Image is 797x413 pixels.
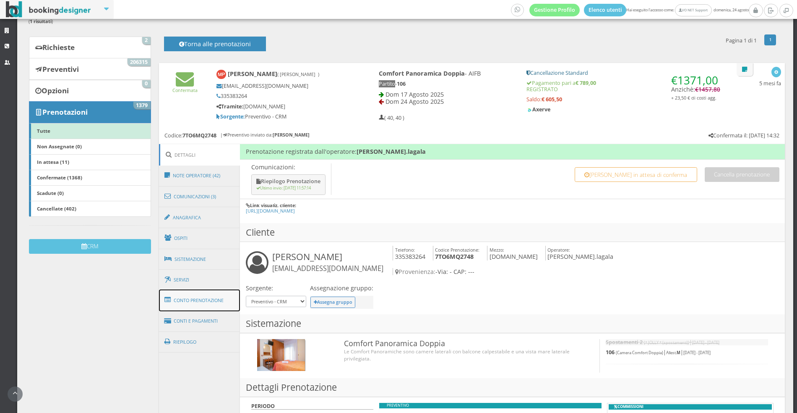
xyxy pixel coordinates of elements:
[29,19,782,24] h6: ( )
[159,248,240,270] a: Sistemazione
[526,96,721,103] h5: Saldo:
[216,103,350,110] h5: [DOMAIN_NAME]
[164,37,266,51] button: Torna alle prenotazioni
[29,185,151,201] a: Scadute (0)
[216,113,350,120] h5: Preventivo - CRM
[29,139,151,155] a: Non Assegnate (0)
[29,58,151,80] a: Preventivi 206315
[671,70,721,101] h4: Anzichè:
[42,64,79,74] b: Preventivi
[159,207,240,229] a: Anagrafica
[29,101,151,123] a: Prenotazioni 1379
[435,253,474,260] b: 7TO6MQ2748
[251,174,326,195] button: Riepilogo Prenotazione Ultimo invio: [DATE] 11:57:14
[671,73,718,88] span: €
[30,18,52,24] b: 1 risultati
[216,83,350,89] h5: [EMAIL_ADDRESS][DOMAIN_NAME]
[250,202,296,208] b: Link visualiz. cliente:
[164,132,216,139] h5: Codice:
[683,350,711,355] small: [DATE] - [DATE]
[133,102,151,109] span: 1379
[450,268,474,276] span: - CAP: ---
[159,269,240,291] a: Servizi
[764,34,776,45] a: 1
[606,349,615,356] b: 106
[29,123,151,139] a: Tutte
[37,143,82,150] b: Non Assegnate (0)
[37,189,64,196] b: Scadute (0)
[542,96,562,103] strong: € 605,50
[379,80,395,87] span: Partito
[216,70,226,79] img: Maurizio Pittoni
[385,97,444,105] span: Dom 24 Agosto 2025
[159,165,240,187] a: Note Operatore (42)
[37,127,50,134] b: Tutte
[575,167,697,182] button: [PERSON_NAME] in attesa di conferma
[42,42,75,52] b: Richieste
[357,147,426,155] b: [PERSON_NAME].lagala
[256,185,311,191] small: Ultimo invio: [DATE] 11:57:14
[159,331,240,353] a: Riepilogo
[159,310,240,332] a: Conti e Pagamenti
[6,1,91,18] img: BookingDesigner.com
[379,69,465,77] b: Comfort Panoramica Doppia
[698,86,720,93] span: 1457,80
[695,86,720,93] span: €
[257,339,305,371] img: eace0ab4dd6511ee94550a5552154453.jpg
[142,80,151,88] span: 0
[37,174,82,181] b: Confermate (1368)
[511,4,749,16] span: Hai eseguito l'accesso come: domenica, 24 agosto
[246,208,295,214] a: [URL][DOMAIN_NAME]
[42,86,69,95] b: Opzioni
[142,37,151,45] span: 2
[545,246,614,260] h4: [PERSON_NAME].lagala
[29,239,151,254] button: CRM
[273,132,310,138] b: [PERSON_NAME]
[29,37,151,58] a: Richieste 2
[385,90,444,98] span: Dom 17 Agosto 2025
[379,81,515,87] h5: -
[397,80,406,87] b: 106
[174,40,257,53] h4: Torna alle prenotazioni
[395,268,435,276] span: Provenienza:
[216,113,245,120] b: Sorgente:
[395,247,415,253] small: Telefono:
[616,350,663,355] small: (Camera Comfort Doppia)
[246,284,306,292] h4: Sorgente:
[159,186,240,208] a: Comunicazioni (3)
[216,103,243,110] b: Tramite:
[526,80,721,92] h5: Pagamento pari a REGISTRATO
[128,58,151,66] span: 206315
[705,167,779,182] button: Cancella prenotazione
[216,93,350,99] h5: 335383264
[272,251,383,273] h3: [PERSON_NAME]
[584,4,627,16] a: Elenco utenti
[37,158,69,165] b: In attesa (11)
[526,106,550,113] b: Axerve
[759,80,781,87] h5: 5 mesi fa
[159,289,240,311] a: Conto Prenotazione
[251,163,327,171] p: Comunicazioni:
[490,247,504,253] small: Mezzo:
[692,340,719,345] small: [DATE] - [DATE]
[529,4,580,16] a: Gestione Profilo
[240,223,785,242] h3: Cliente
[277,71,319,77] small: ( [PERSON_NAME] )
[251,402,275,410] b: PERIODO
[29,154,151,170] a: In attesa (11)
[240,378,785,397] h3: Dettagli Prenotazione
[159,227,240,249] a: Ospiti
[677,73,718,88] span: 1371,00
[671,95,716,101] small: + 23,50 € di costi agg.
[435,247,479,253] small: Codice Prenotazione:
[708,132,779,139] h5: Confermata il: [DATE] 14:32
[393,246,425,260] h4: 335383264
[526,107,532,113] img: c9478baee3f911eca87d0ad4188765b0.png
[29,201,151,217] a: Cancellate (402)
[379,70,515,77] h4: - AIFB
[675,4,711,16] a: I/O NET Support
[344,339,583,348] h3: Comfort Panoramica Doppia
[240,144,785,159] h4: Prenotazione registrata dall'operatore:
[37,205,76,212] b: Cancellate (402)
[606,339,643,346] b: Spostamenti 2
